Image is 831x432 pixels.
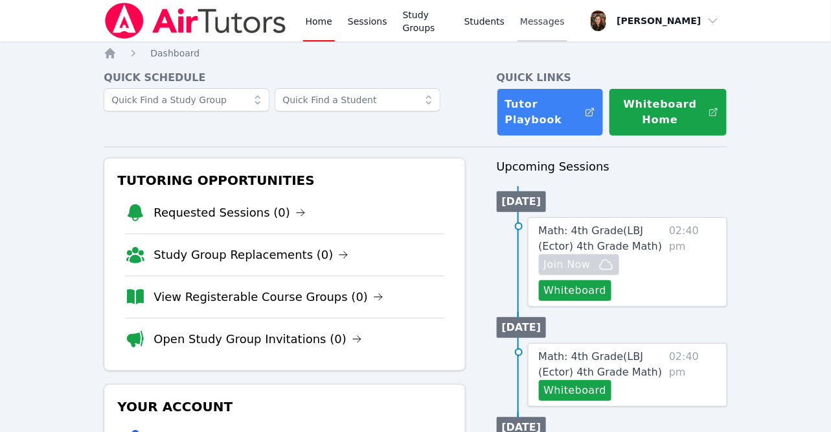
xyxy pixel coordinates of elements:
[669,223,716,301] span: 02:40 pm
[539,223,665,254] a: Math: 4th Grade(LBJ (Ector) 4th Grade Math)
[154,330,362,348] a: Open Study Group Invitations (0)
[154,288,383,306] a: View Registerable Course Groups (0)
[609,88,727,136] button: Whiteboard Home
[497,317,547,338] li: [DATE]
[497,88,604,136] a: Tutor Playbook
[520,15,565,28] span: Messages
[544,257,591,272] span: Join Now
[497,158,727,176] h3: Upcoming Sessions
[539,350,663,378] span: Math: 4th Grade ( LBJ (Ector) 4th Grade Math )
[539,380,612,401] button: Whiteboard
[115,395,454,418] h3: Your Account
[275,88,440,112] input: Quick Find a Student
[497,70,727,86] h4: Quick Links
[539,224,663,252] span: Math: 4th Grade ( LBJ (Ector) 4th Grade Math )
[150,48,199,58] span: Dashboard
[115,169,454,192] h3: Tutoring Opportunities
[669,349,716,401] span: 02:40 pm
[104,47,727,60] nav: Breadcrumb
[539,254,619,275] button: Join Now
[150,47,199,60] a: Dashboard
[104,70,465,86] h4: Quick Schedule
[104,88,269,112] input: Quick Find a Study Group
[539,349,665,380] a: Math: 4th Grade(LBJ (Ector) 4th Grade Math)
[154,204,306,222] a: Requested Sessions (0)
[539,280,612,301] button: Whiteboard
[154,246,348,264] a: Study Group Replacements (0)
[497,191,547,212] li: [DATE]
[104,3,287,39] img: Air Tutors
